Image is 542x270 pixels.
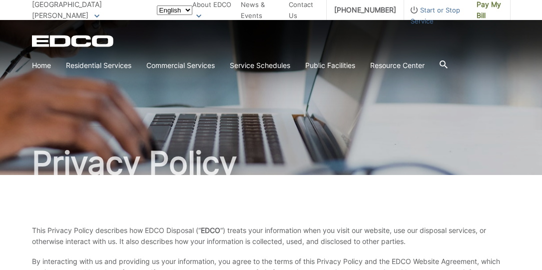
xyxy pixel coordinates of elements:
a: Residential Services [66,60,131,71]
a: Resource Center [370,60,425,71]
a: Home [32,60,51,71]
strong: EDCO [201,226,220,234]
h1: Privacy Policy [32,147,511,179]
a: EDCD logo. Return to the homepage. [32,35,115,47]
select: Select a language [157,5,192,15]
p: This Privacy Policy describes how EDCO Disposal (“ “) treats your information when you visit our ... [32,225,511,247]
a: Commercial Services [146,60,215,71]
a: Service Schedules [230,60,290,71]
a: Public Facilities [305,60,355,71]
